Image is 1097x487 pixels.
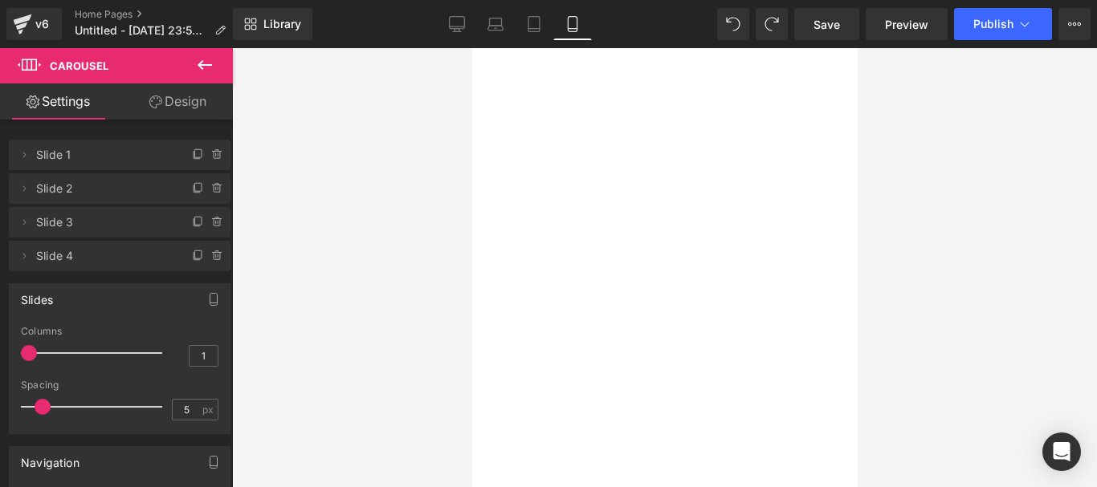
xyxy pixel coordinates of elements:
[866,8,948,40] a: Preview
[75,8,239,21] a: Home Pages
[120,83,236,120] a: Design
[756,8,788,40] button: Redo
[263,17,301,31] span: Library
[515,8,553,40] a: Tablet
[814,16,840,33] span: Save
[32,14,52,34] div: v6
[438,8,476,40] a: Desktop
[21,379,218,391] div: Spacing
[50,59,108,72] span: Carousel
[233,8,312,40] a: New Library
[717,8,749,40] button: Undo
[202,404,216,415] span: px
[6,8,62,40] a: v6
[36,173,171,204] span: Slide 2
[1058,8,1091,40] button: More
[21,326,218,337] div: Columns
[21,447,80,469] div: Navigation
[973,18,1013,30] span: Publish
[553,8,592,40] a: Mobile
[36,241,171,271] span: Slide 4
[21,284,53,306] div: Slides
[476,8,515,40] a: Laptop
[36,207,171,237] span: Slide 3
[36,140,171,170] span: Slide 1
[954,8,1052,40] button: Publish
[75,24,208,37] span: Untitled - [DATE] 23:59:13
[1042,432,1081,471] div: Open Intercom Messenger
[885,16,928,33] span: Preview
